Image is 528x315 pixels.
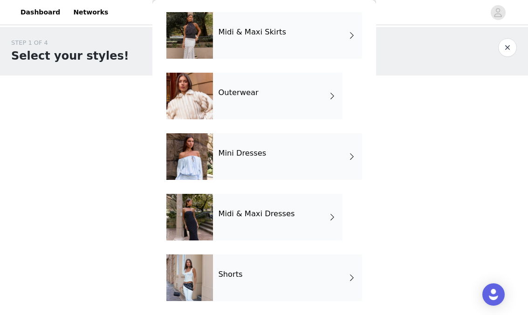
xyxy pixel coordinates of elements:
[219,210,295,218] h4: Midi & Maxi Dresses
[219,270,243,279] h4: Shorts
[219,89,259,97] h4: Outerwear
[494,5,502,20] div: avatar
[219,28,286,36] h4: Midi & Maxi Skirts
[482,283,505,306] div: Open Intercom Messenger
[15,2,66,23] a: Dashboard
[11,38,129,48] div: STEP 1 OF 4
[11,48,129,64] h1: Select your styles!
[219,149,267,157] h4: Mini Dresses
[68,2,114,23] a: Networks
